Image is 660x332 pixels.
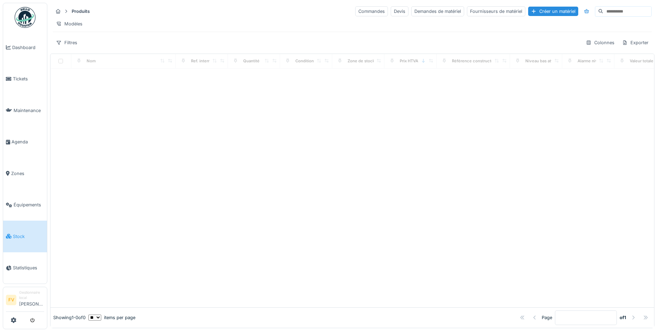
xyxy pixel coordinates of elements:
[542,314,552,321] div: Page
[11,170,44,177] span: Zones
[53,19,86,29] div: Modèles
[3,63,47,95] a: Tickets
[3,158,47,189] a: Zones
[400,58,418,64] div: Prix HTVA
[15,7,35,28] img: Badge_color-CXgf-gQk.svg
[11,139,44,145] span: Agenda
[6,290,44,312] a: FV Gestionnaire local[PERSON_NAME]
[12,44,44,51] span: Dashboard
[13,76,44,82] span: Tickets
[348,58,382,64] div: Zone de stockage
[3,252,47,284] a: Statistiques
[411,6,464,16] div: Demandes de matériel
[53,314,86,321] div: Showing 1 - 0 of 0
[578,58,612,64] div: Alarme niveau bas
[3,221,47,252] a: Stock
[6,295,16,305] li: FV
[619,38,652,48] div: Exporter
[528,7,578,16] div: Créer un matériel
[53,38,80,48] div: Filtres
[630,58,653,64] div: Valeur totale
[467,6,525,16] div: Fournisseurs de matériel
[13,233,44,240] span: Stock
[391,6,408,16] div: Devis
[14,201,44,208] span: Équipements
[3,95,47,126] a: Maintenance
[3,189,47,221] a: Équipements
[3,32,47,63] a: Dashboard
[525,58,563,64] div: Niveau bas atteint ?
[191,58,213,64] div: Ref. interne
[243,58,260,64] div: Quantité
[620,314,626,321] strong: of 1
[295,58,328,64] div: Conditionnement
[452,58,498,64] div: Référence constructeur
[13,264,44,271] span: Statistiques
[583,38,618,48] div: Colonnes
[87,58,96,64] div: Nom
[3,126,47,158] a: Agenda
[19,290,44,310] li: [PERSON_NAME]
[88,314,135,321] div: items per page
[14,107,44,114] span: Maintenance
[355,6,388,16] div: Commandes
[69,8,93,15] strong: Produits
[19,290,44,301] div: Gestionnaire local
